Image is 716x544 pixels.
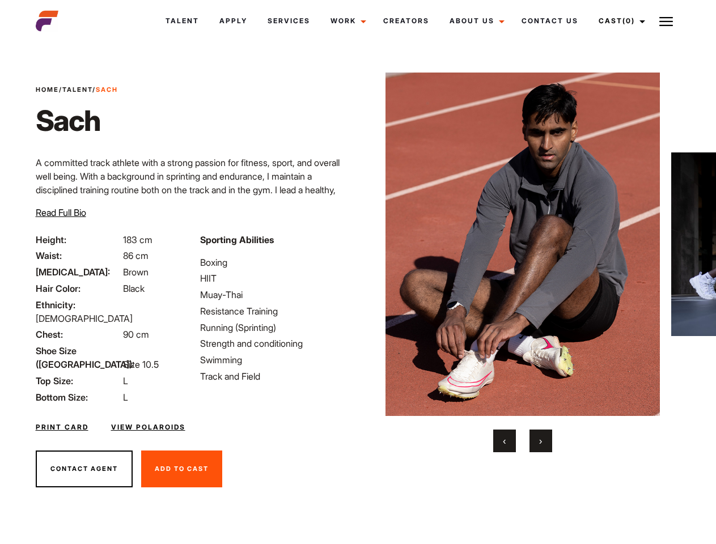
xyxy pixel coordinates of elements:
[36,249,121,262] span: Waist:
[36,450,133,488] button: Contact Agent
[123,266,149,278] span: Brown
[36,206,86,219] button: Read Full Bio
[200,288,351,301] li: Muay-Thai
[36,390,121,404] span: Bottom Size:
[622,16,635,25] span: (0)
[36,344,121,371] span: Shoe Size ([GEOGRAPHIC_DATA]):
[36,298,121,312] span: Ethnicity:
[200,234,274,245] strong: Sporting Abilities
[36,265,121,279] span: [MEDICAL_DATA]:
[123,392,128,403] span: L
[123,283,145,294] span: Black
[36,282,121,295] span: Hair Color:
[659,15,673,28] img: Burger icon
[123,359,159,370] span: Size 10.5
[539,435,542,447] span: Next
[123,234,152,245] span: 183 cm
[36,156,351,224] p: A committed track athlete with a strong passion for fitness, sport, and overall well being. With ...
[200,271,351,285] li: HIIT
[36,233,121,246] span: Height:
[36,422,88,432] a: Print Card
[36,10,58,32] img: cropped-aefm-brand-fav-22-square.png
[588,6,652,36] a: Cast(0)
[209,6,257,36] a: Apply
[36,207,86,218] span: Read Full Bio
[123,375,128,386] span: L
[200,353,351,367] li: Swimming
[155,465,209,473] span: Add To Cast
[123,250,149,261] span: 86 cm
[155,6,209,36] a: Talent
[36,328,121,341] span: Chest:
[96,86,118,93] strong: Sach
[373,6,439,36] a: Creators
[200,304,351,318] li: Resistance Training
[257,6,320,36] a: Services
[439,6,511,36] a: About Us
[141,450,222,488] button: Add To Cast
[36,85,118,95] span: / /
[200,337,351,350] li: Strength and conditioning
[36,374,121,388] span: Top Size:
[36,86,59,93] a: Home
[62,86,92,93] a: Talent
[36,104,118,138] h1: Sach
[511,6,588,36] a: Contact Us
[200,369,351,383] li: Track and Field
[200,321,351,334] li: Running (Sprinting)
[111,422,185,432] a: View Polaroids
[200,256,351,269] li: Boxing
[503,435,506,447] span: Previous
[320,6,373,36] a: Work
[123,329,149,340] span: 90 cm
[36,313,133,324] span: [DEMOGRAPHIC_DATA]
